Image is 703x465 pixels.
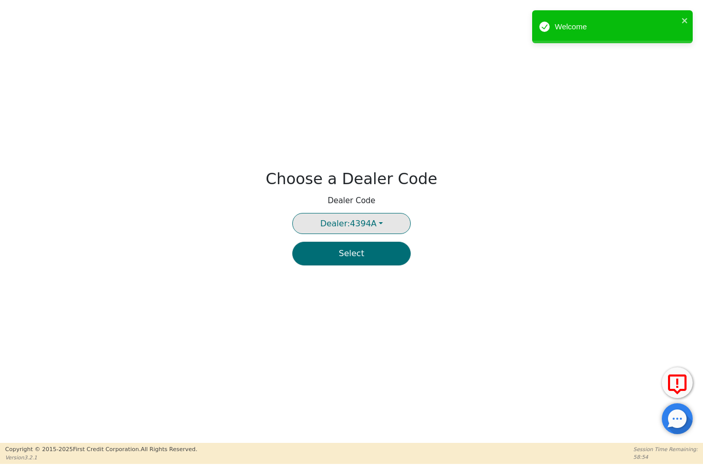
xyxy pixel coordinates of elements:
[634,445,698,453] p: Session Time Remaining:
[320,219,350,228] span: Dealer:
[555,21,678,33] div: Welcome
[292,213,411,234] button: Dealer:4394A
[266,170,437,188] h2: Choose a Dealer Code
[328,196,376,205] h4: Dealer Code
[140,446,197,453] span: All Rights Reserved.
[662,367,693,398] button: Report Error to FCC
[292,242,411,265] button: Select
[681,14,689,26] button: close
[634,453,698,461] p: 58:54
[5,454,197,461] p: Version 3.2.1
[5,445,197,454] p: Copyright © 2015- 2025 First Credit Corporation.
[320,219,377,228] span: 4394A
